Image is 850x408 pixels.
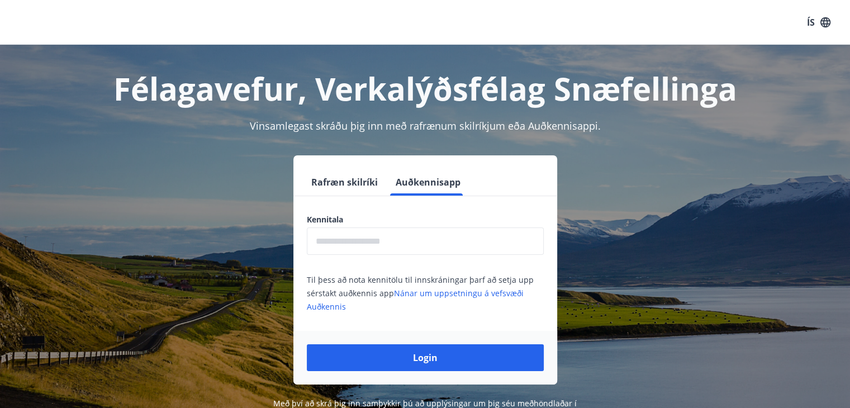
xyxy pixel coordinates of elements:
button: Auðkennisapp [391,169,465,196]
a: Nánar um uppsetningu á vefsvæði Auðkennis [307,288,524,312]
button: ÍS [801,12,837,32]
h1: Félagavefur, Verkalýðsfélag Snæfellinga [36,67,814,110]
span: Vinsamlegast skráðu þig inn með rafrænum skilríkjum eða Auðkennisappi. [250,119,601,132]
label: Kennitala [307,214,544,225]
button: Rafræn skilríki [307,169,382,196]
span: Til þess að nota kennitölu til innskráningar þarf að setja upp sérstakt auðkennis app [307,274,534,312]
button: Login [307,344,544,371]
